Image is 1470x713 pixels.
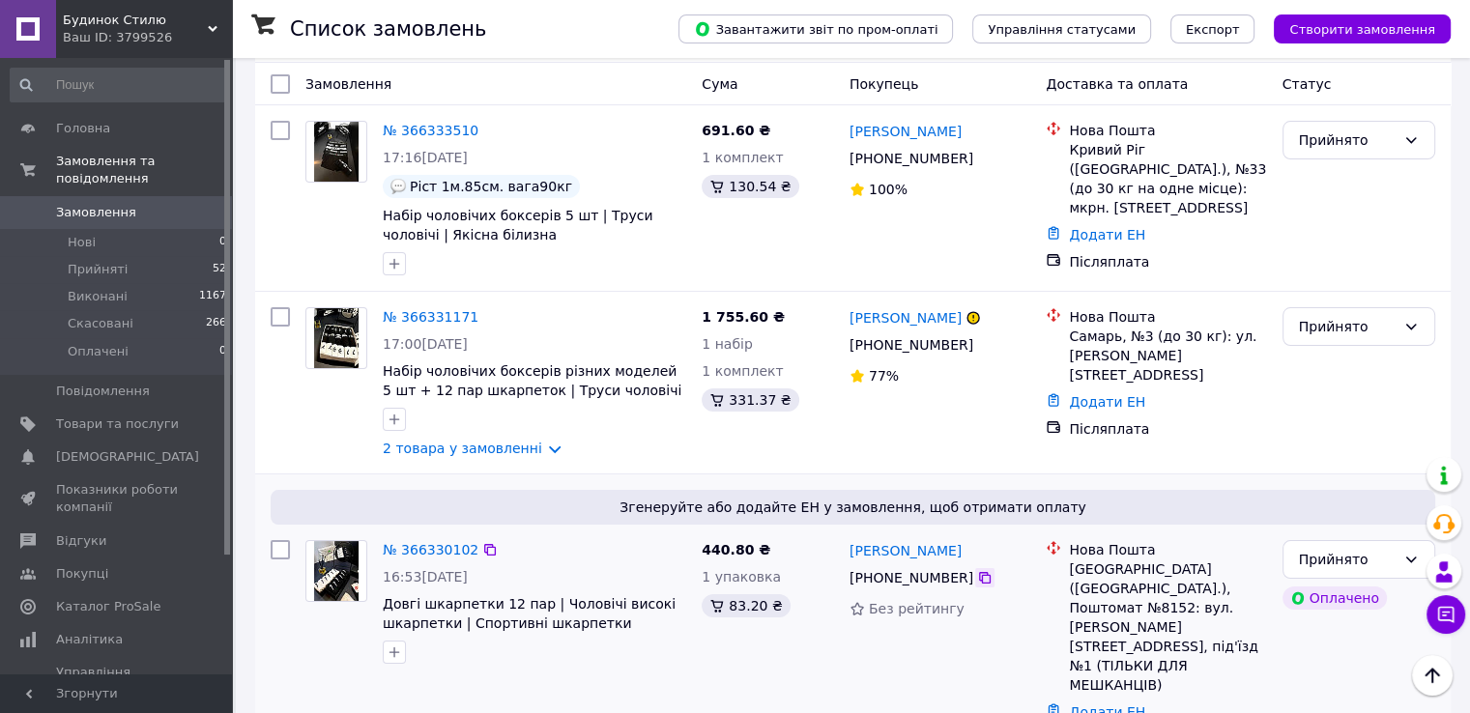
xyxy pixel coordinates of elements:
span: Повідомлення [56,383,150,400]
div: Кривий Ріг ([GEOGRAPHIC_DATA].), №33 (до 30 кг на одне місце): мкрн. [STREET_ADDRESS] [1069,140,1266,217]
span: Показники роботи компанії [56,481,179,516]
a: Довгі шкарпетки 12 пар | Чоловічі високі шкарпетки | Спортивні шкарпетки [383,596,676,631]
h1: Список замовлень [290,17,486,41]
div: Післяплата [1069,419,1266,439]
span: Створити замовлення [1289,22,1435,37]
a: № 366331171 [383,309,478,325]
span: Завантажити звіт по пром-оплаті [694,20,937,38]
span: 440.80 ₴ [702,542,770,557]
a: [PERSON_NAME] [850,308,962,328]
div: Нова Пошта [1069,307,1266,327]
div: Прийнято [1299,129,1396,151]
span: 0 [219,343,226,360]
span: Доставка та оплата [1046,76,1188,92]
div: [PHONE_NUMBER] [846,331,977,358]
img: Фото товару [314,308,360,368]
span: 17:16[DATE] [383,150,468,165]
span: Нові [68,234,96,251]
button: Наверх [1412,655,1453,696]
div: Ваш ID: 3799526 [63,29,232,46]
span: Замовлення та повідомлення [56,153,232,187]
span: 77% [869,368,899,384]
a: Додати ЕН [1069,227,1145,242]
div: Нова Пошта [1069,540,1266,559]
span: Замовлення [56,204,136,221]
input: Пошук [10,68,228,102]
span: 0 [219,234,226,251]
img: :speech_balloon: [390,179,406,194]
span: 52 [213,261,226,278]
div: [GEOGRAPHIC_DATA] ([GEOGRAPHIC_DATA].), Поштомат №8152: вул. [PERSON_NAME][STREET_ADDRESS], під'ї... [1069,559,1266,695]
button: Створити замовлення [1274,14,1451,43]
span: Управління статусами [988,22,1136,37]
div: Післяплата [1069,252,1266,271]
span: 266 [206,315,226,332]
button: Управління статусами [972,14,1151,43]
span: 1167 [199,288,226,305]
div: Самарь, №3 (до 30 кг): ул. [PERSON_NAME][STREET_ADDRESS] [1069,327,1266,385]
span: 1 упаковка [702,569,781,585]
a: Фото товару [305,540,367,602]
div: 130.54 ₴ [702,175,798,198]
span: Статус [1283,76,1332,92]
span: Будинок Стилю [63,12,208,29]
span: Оплачені [68,343,129,360]
button: Чат з покупцем [1427,595,1465,634]
span: 691.60 ₴ [702,123,770,138]
span: Згенеруйте або додайте ЕН у замовлення, щоб отримати оплату [278,498,1427,517]
button: Експорт [1170,14,1255,43]
span: Без рейтингу [869,601,965,616]
span: Покупець [850,76,918,92]
a: Набір чоловічих боксерів 5 шт | Труси чоловічі | Якісна білизна [383,208,652,242]
a: Фото товару [305,121,367,183]
img: Фото товару [314,541,360,601]
span: 100% [869,182,908,197]
span: Ріст 1м.85см. вага90кг [410,179,572,194]
a: № 366330102 [383,542,478,557]
img: Фото товару [314,122,360,182]
span: Каталог ProSale [56,598,160,615]
span: 1 комплект [702,363,783,379]
a: Додати ЕН [1069,394,1145,410]
span: Відгуки [56,532,106,550]
span: Товари та послуги [56,415,179,433]
span: [DEMOGRAPHIC_DATA] [56,448,199,466]
span: Головна [56,120,110,137]
div: 83.20 ₴ [702,594,790,617]
span: Скасовані [68,315,133,332]
button: Завантажити звіт по пром-оплаті [678,14,953,43]
div: Нова Пошта [1069,121,1266,140]
span: 17:00[DATE] [383,336,468,352]
a: Створити замовлення [1254,20,1451,36]
a: Фото товару [305,307,367,369]
span: Cума [702,76,737,92]
span: Виконані [68,288,128,305]
div: [PHONE_NUMBER] [846,564,977,591]
a: [PERSON_NAME] [850,541,962,560]
span: 1 комплект [702,150,783,165]
span: 1 набір [702,336,753,352]
span: 16:53[DATE] [383,569,468,585]
div: 331.37 ₴ [702,388,798,412]
div: Прийнято [1299,549,1396,570]
div: Оплачено [1283,586,1387,610]
div: [PHONE_NUMBER] [846,145,977,172]
a: Набір чоловічих боксерів різних моделей 5 шт + 12 пар шкарпеток | Труси чоловічі [383,363,681,398]
span: Прийняті [68,261,128,278]
span: Покупці [56,565,108,583]
a: № 366333510 [383,123,478,138]
span: 1 755.60 ₴ [702,309,785,325]
div: Прийнято [1299,316,1396,337]
span: Управління сайтом [56,664,179,699]
span: Аналітика [56,631,123,648]
span: Замовлення [305,76,391,92]
a: 2 товара у замовленні [383,441,542,456]
span: Експорт [1186,22,1240,37]
a: [PERSON_NAME] [850,122,962,141]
